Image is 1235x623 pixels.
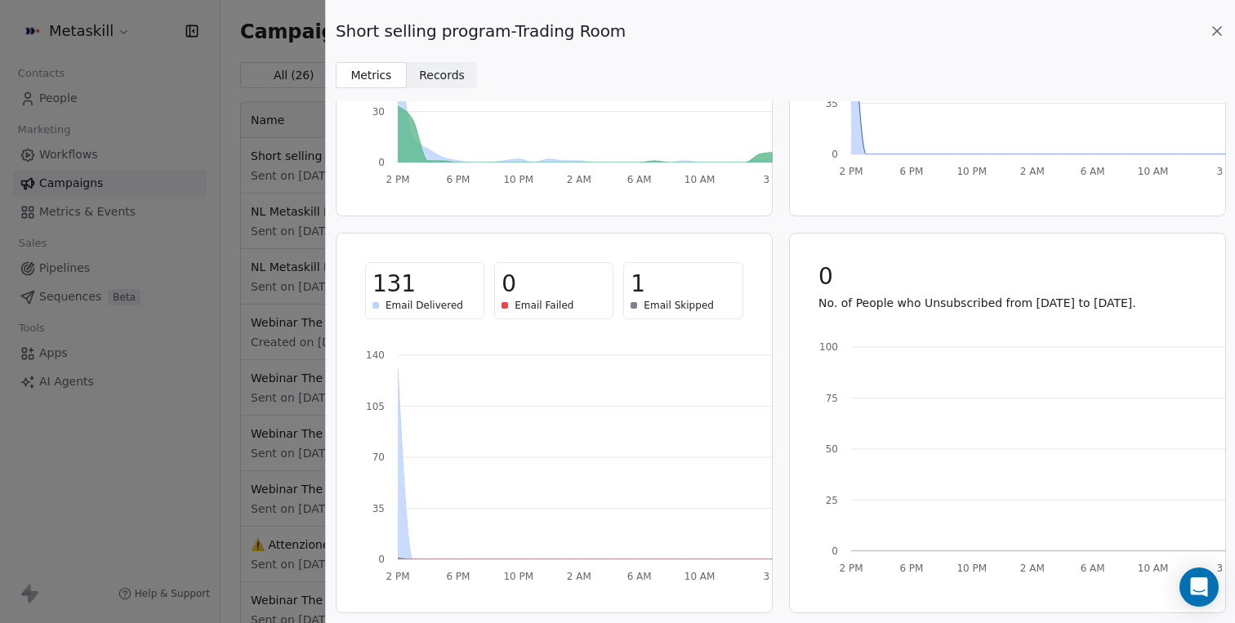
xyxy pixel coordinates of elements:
[386,299,463,312] span: Email Delivered
[503,174,533,185] tspan: 10 PM
[631,269,645,299] span: 1
[386,571,409,582] tspan: 2 PM
[1080,563,1104,574] tspan: 6 AM
[899,166,923,177] tspan: 6 PM
[818,295,1197,311] p: No. of People who Unsubscribed from [DATE] to [DATE].
[825,495,837,506] tspan: 25
[1080,166,1104,177] tspan: 6 AM
[1019,166,1044,177] tspan: 2 AM
[366,349,385,361] tspan: 140
[336,20,626,42] span: Short selling program-Trading Room
[956,563,987,574] tspan: 10 PM
[378,554,385,565] tspan: 0
[818,262,833,291] span: 0
[644,299,714,312] span: Email Skipped
[832,545,838,557] tspan: 0
[899,563,923,574] tspan: 6 PM
[372,503,385,514] tspan: 35
[1179,567,1219,607] div: Open Intercom Messenger
[832,149,838,160] tspan: 0
[372,269,416,299] span: 131
[515,299,573,312] span: Email Failed
[503,571,533,582] tspan: 10 PM
[386,174,409,185] tspan: 2 PM
[956,166,987,177] tspan: 10 PM
[567,174,591,185] tspan: 2 AM
[839,166,863,177] tspan: 2 PM
[1019,563,1044,574] tspan: 2 AM
[1137,563,1168,574] tspan: 10 AM
[763,571,787,582] tspan: 3 PM
[446,174,470,185] tspan: 6 PM
[627,174,652,185] tspan: 6 AM
[825,443,837,455] tspan: 50
[684,174,716,185] tspan: 10 AM
[567,571,591,582] tspan: 2 AM
[684,571,716,582] tspan: 10 AM
[419,67,465,84] span: Records
[502,269,516,299] span: 0
[1137,166,1168,177] tspan: 10 AM
[825,98,837,109] tspan: 35
[366,401,385,412] tspan: 105
[372,452,385,463] tspan: 70
[763,174,787,185] tspan: 3 PM
[378,157,385,168] tspan: 0
[627,571,652,582] tspan: 6 AM
[839,563,863,574] tspan: 2 PM
[819,341,838,353] tspan: 100
[372,106,385,118] tspan: 30
[446,571,470,582] tspan: 6 PM
[825,393,837,404] tspan: 75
